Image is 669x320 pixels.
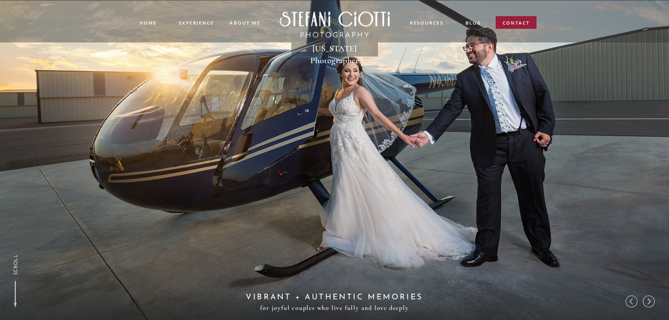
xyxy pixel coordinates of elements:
a: Home [140,19,156,26]
a: experience [179,19,214,25]
a: SCROLL [11,254,19,275]
a: blog [465,19,481,27]
a: contact [503,19,530,29]
a: resources [410,19,444,27]
a: ABOUT ME [230,19,261,26]
h1: [US_STATE] Photographer [296,43,374,55]
h3: for joyful couples who live fully and love deeply [259,302,411,313]
h2: VIBRANT + Authentic Memories [239,291,430,301]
